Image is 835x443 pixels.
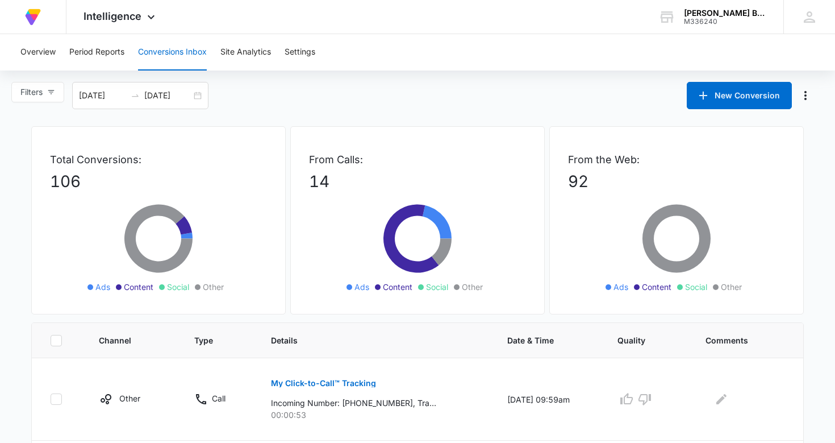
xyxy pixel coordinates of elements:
[194,334,227,346] span: Type
[144,89,191,102] input: End date
[507,334,574,346] span: Date & Time
[705,334,769,346] span: Comments
[354,281,369,293] span: Ads
[20,86,43,98] span: Filters
[69,34,124,71] button: Period Reports
[50,152,267,167] p: Total Conversions:
[426,281,448,293] span: Social
[383,281,412,293] span: Content
[796,86,815,105] button: Manage Numbers
[494,358,604,441] td: [DATE] 09:59am
[687,82,792,109] button: New Conversion
[11,82,64,102] button: Filters
[271,334,463,346] span: Details
[83,10,141,22] span: Intelligence
[131,91,140,100] span: swap-right
[613,281,628,293] span: Ads
[119,392,140,404] p: Other
[131,91,140,100] span: to
[568,152,785,167] p: From the Web:
[138,34,207,71] button: Conversions Inbox
[271,397,436,409] p: Incoming Number: [PHONE_NUMBER], Tracking Number: [PHONE_NUMBER], Ring To: [PHONE_NUMBER], Caller...
[712,390,730,408] button: Edit Comments
[203,281,224,293] span: Other
[99,334,151,346] span: Channel
[271,379,376,387] p: My Click-to-Call™ Tracking
[285,34,315,71] button: Settings
[462,281,483,293] span: Other
[642,281,671,293] span: Content
[684,18,767,26] div: account id
[684,9,767,18] div: account name
[79,89,126,102] input: Start date
[568,169,785,193] p: 92
[95,281,110,293] span: Ads
[20,34,56,71] button: Overview
[212,392,226,404] p: Call
[50,169,267,193] p: 106
[23,7,43,27] img: Volusion
[271,409,479,421] p: 00:00:53
[685,281,707,293] span: Social
[309,152,526,167] p: From Calls:
[220,34,271,71] button: Site Analytics
[124,281,153,293] span: Content
[309,169,526,193] p: 14
[167,281,189,293] span: Social
[721,281,742,293] span: Other
[617,334,661,346] span: Quality
[271,370,376,397] button: My Click-to-Call™ Tracking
